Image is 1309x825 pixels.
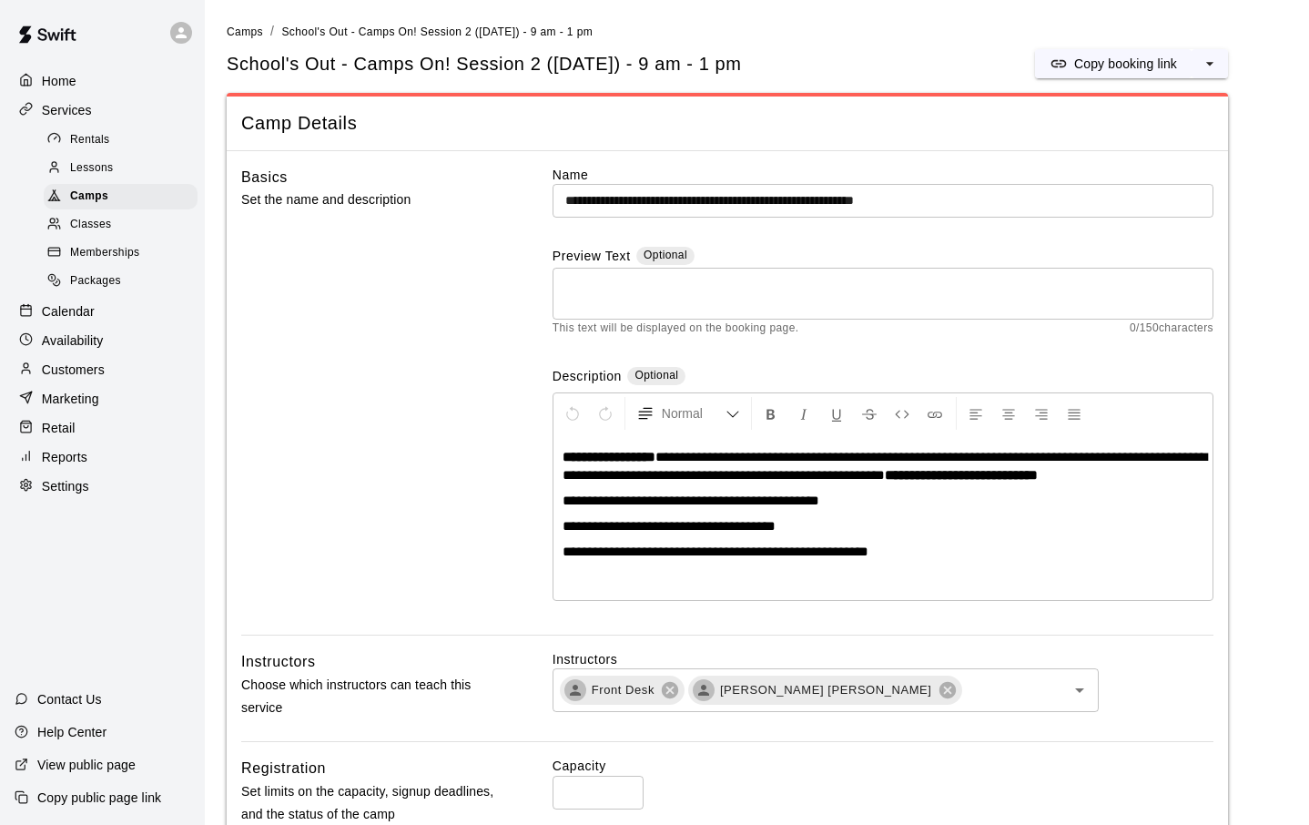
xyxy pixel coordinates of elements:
[15,414,190,442] a: Retail
[1067,677,1092,703] button: Open
[662,404,726,423] span: Normal
[70,216,111,234] span: Classes
[557,397,588,430] button: Undo
[553,166,1213,184] label: Name
[44,184,198,209] div: Camps
[227,22,1287,42] nav: breadcrumb
[44,240,198,266] div: Memberships
[553,757,1213,775] label: Capacity
[993,397,1024,430] button: Center Align
[960,397,991,430] button: Left Align
[44,239,205,268] a: Memberships
[44,154,205,182] a: Lessons
[564,679,586,701] div: Front Desk
[1074,55,1177,73] p: Copy booking link
[70,159,114,178] span: Lessons
[42,101,92,119] p: Services
[44,126,205,154] a: Rentals
[44,268,205,296] a: Packages
[15,97,190,124] a: Services
[227,25,263,38] span: Camps
[37,690,102,708] p: Contact Us
[44,269,198,294] div: Packages
[241,757,326,780] h6: Registration
[1035,49,1192,78] button: Copy booking link
[709,681,943,699] span: [PERSON_NAME] [PERSON_NAME]
[15,67,190,95] a: Home
[241,111,1213,136] span: Camp Details
[44,212,198,238] div: Classes
[854,397,885,430] button: Format Strikethrough
[42,477,89,495] p: Settings
[44,183,205,211] a: Camps
[70,272,121,290] span: Packages
[693,679,715,701] div: Billy Jack Ryan
[1035,49,1228,78] div: split button
[553,650,1213,668] label: Instructors
[42,361,105,379] p: Customers
[70,131,110,149] span: Rentals
[241,188,494,211] p: Set the name and description
[581,681,665,699] span: Front Desk
[15,327,190,354] a: Availability
[15,473,190,500] a: Settings
[15,298,190,325] a: Calendar
[281,25,593,38] span: School's Out - Camps On! Session 2 ([DATE]) - 9 am - 1 pm
[42,448,87,466] p: Reports
[227,52,742,76] h5: School's Out - Camps On! Session 2 ([DATE]) - 9 am - 1 pm
[37,789,161,807] p: Copy public page link
[42,302,95,321] p: Calendar
[44,211,205,239] a: Classes
[1026,397,1057,430] button: Right Align
[15,443,190,471] a: Reports
[644,249,687,261] span: Optional
[270,22,274,41] li: /
[42,390,99,408] p: Marketing
[919,397,950,430] button: Insert Link
[44,127,198,153] div: Rentals
[553,320,799,338] span: This text will be displayed on the booking page.
[629,397,747,430] button: Formatting Options
[42,331,104,350] p: Availability
[42,72,76,90] p: Home
[241,650,316,674] h6: Instructors
[1130,320,1213,338] span: 0 / 150 characters
[788,397,819,430] button: Format Italics
[821,397,852,430] button: Format Underline
[553,367,622,388] label: Description
[15,356,190,383] a: Customers
[37,756,136,774] p: View public page
[1192,49,1228,78] button: select merge strategy
[70,244,139,262] span: Memberships
[553,247,631,268] label: Preview Text
[1059,397,1090,430] button: Justify Align
[37,723,107,741] p: Help Center
[688,676,962,705] div: [PERSON_NAME] [PERSON_NAME]
[44,156,198,181] div: Lessons
[756,397,786,430] button: Format Bold
[15,385,190,412] a: Marketing
[887,397,918,430] button: Insert Code
[560,676,685,705] div: Front Desk
[227,24,263,38] a: Camps
[241,166,288,189] h6: Basics
[42,419,76,437] p: Retail
[634,369,678,382] span: Optional
[241,674,494,719] p: Choose which instructors can teach this service
[70,188,108,206] span: Camps
[590,397,621,430] button: Redo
